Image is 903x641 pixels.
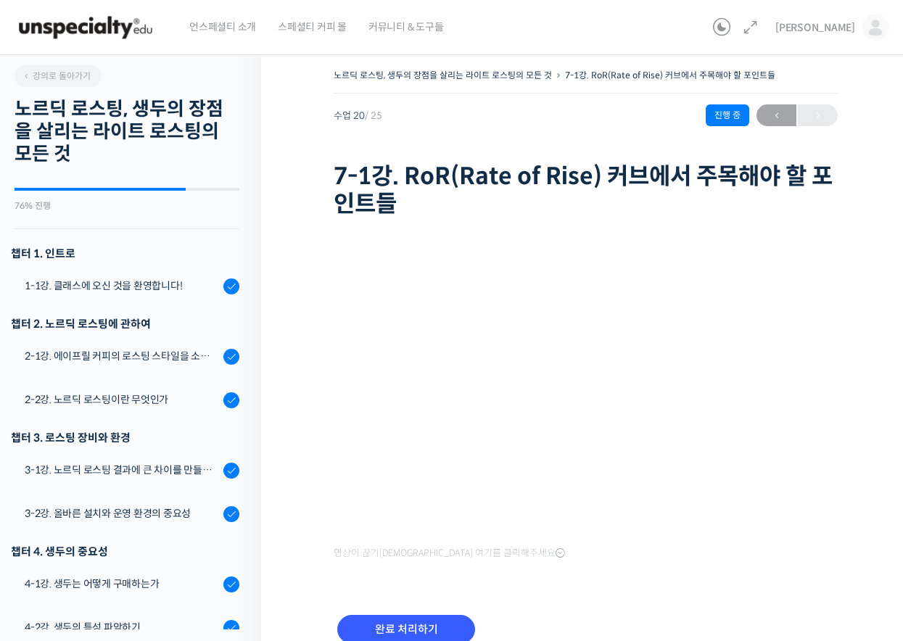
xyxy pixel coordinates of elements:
a: 7-1강. RoR(Rate of Rise) 커브에서 주목해야 할 포인트들 [565,70,775,80]
div: 4-1강. 생두는 어떻게 구매하는가 [25,576,219,592]
a: 강의로 돌아가기 [15,65,102,87]
div: 2-1강. 에이프릴 커피의 로스팅 스타일을 소개합니다 [25,348,219,364]
div: 3-2강. 올바른 설치와 운영 환경의 중요성 [25,505,219,521]
span: 강의로 돌아가기 [22,70,91,81]
div: 챕터 3. 로스팅 장비와 환경 [11,428,239,447]
div: 챕터 2. 노르딕 로스팅에 관하여 [11,314,239,334]
h2: 노르딕 로스팅, 생두의 장점을 살리는 라이트 로스팅의 모든 것 [15,98,239,166]
span: / 25 [365,109,382,122]
span: [PERSON_NAME] [775,21,855,34]
div: 2-2강. 노르딕 로스팅이란 무엇인가 [25,392,219,408]
a: 노르딕 로스팅, 생두의 장점을 살리는 라이트 로스팅의 모든 것 [334,70,552,80]
div: 진행 중 [706,104,749,126]
div: 1-1강. 클래스에 오신 것을 환영합니다! [25,278,219,294]
span: ← [756,106,796,125]
span: 수업 20 [334,111,382,120]
span: 영상이 끊기[DEMOGRAPHIC_DATA] 여기를 클릭해주세요 [334,547,565,559]
h3: 챕터 1. 인트로 [11,244,239,263]
h1: 7-1강. RoR(Rate of Rise) 커브에서 주목해야 할 포인트들 [334,162,838,218]
div: 76% 진행 [15,202,239,210]
a: ←이전 [756,104,796,126]
div: 3-1강. 노르딕 로스팅 결과에 큰 차이를 만들어내는 로스팅 머신의 종류와 환경 [25,462,219,478]
div: 4-2강. 생두의 특성 파악하기 [25,619,219,635]
div: 챕터 4. 생두의 중요성 [11,542,239,561]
